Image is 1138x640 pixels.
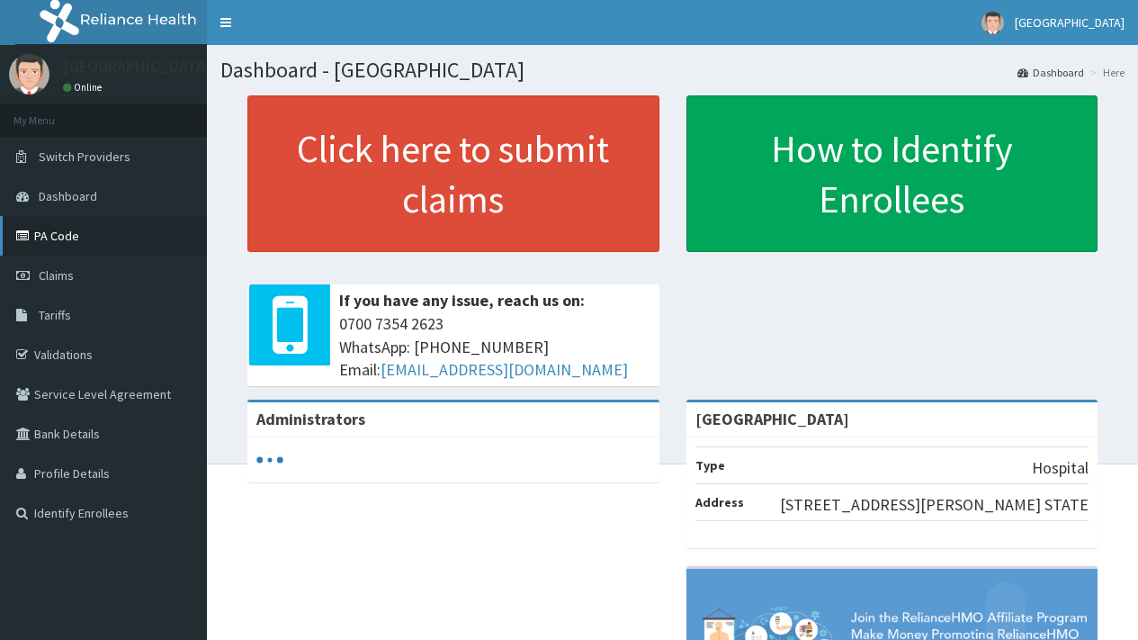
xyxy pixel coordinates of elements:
a: Online [63,81,106,94]
b: If you have any issue, reach us on: [339,290,585,311]
span: Tariffs [39,307,71,323]
b: Type [695,457,725,473]
a: Click here to submit claims [247,95,659,252]
img: User Image [981,12,1004,34]
p: [STREET_ADDRESS][PERSON_NAME] STATE [780,493,1089,517]
span: [GEOGRAPHIC_DATA] [1015,14,1125,31]
b: Administrators [256,409,365,429]
b: Address [695,494,744,510]
li: Here [1086,65,1125,80]
span: 0700 7354 2623 WhatsApp: [PHONE_NUMBER] Email: [339,312,650,382]
svg: audio-loading [256,446,283,473]
img: User Image [9,54,49,95]
a: How to Identify Enrollees [686,95,1098,252]
a: [EMAIL_ADDRESS][DOMAIN_NAME] [381,359,628,380]
span: Dashboard [39,188,97,204]
p: [GEOGRAPHIC_DATA] [63,59,211,75]
p: Hospital [1032,456,1089,480]
span: Claims [39,267,74,284]
a: Dashboard [1017,65,1084,80]
span: Switch Providers [39,149,130,165]
h1: Dashboard - [GEOGRAPHIC_DATA] [220,59,1125,82]
strong: [GEOGRAPHIC_DATA] [695,409,849,429]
